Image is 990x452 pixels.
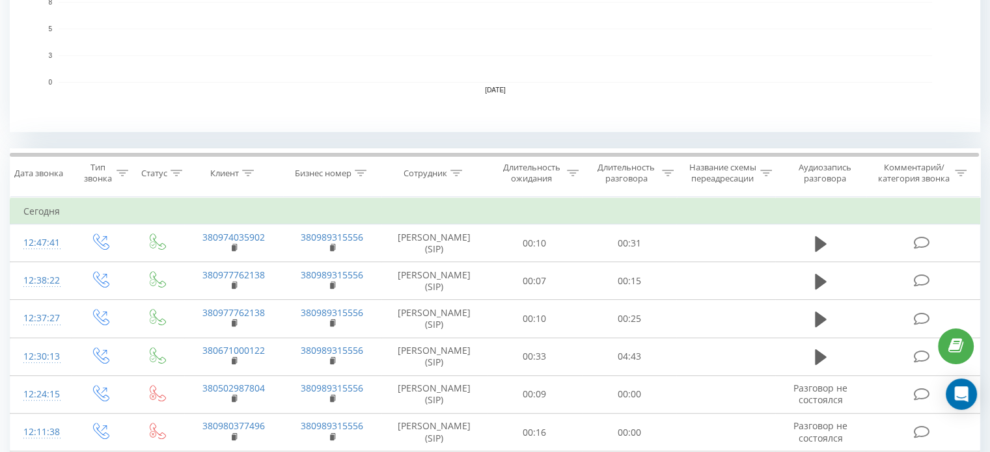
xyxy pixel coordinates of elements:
div: Длительность ожидания [499,162,564,184]
a: 380502987804 [202,382,265,394]
a: 380977762138 [202,306,265,319]
div: Клиент [210,168,239,179]
div: Тип звонка [82,162,113,184]
td: [PERSON_NAME] (SIP) [381,375,488,413]
div: 12:37:27 [23,306,58,331]
a: 380989315556 [301,231,363,243]
a: 380989315556 [301,344,363,356]
div: 12:38:22 [23,268,58,293]
text: 3 [48,52,52,59]
td: 00:10 [488,224,582,262]
td: 00:15 [582,262,676,300]
div: Длительность разговора [594,162,659,184]
div: Статус [141,168,167,179]
td: 04:43 [582,338,676,375]
div: 12:47:41 [23,230,58,256]
td: 00:09 [488,375,582,413]
text: 5 [48,25,52,33]
td: [PERSON_NAME] (SIP) [381,338,488,375]
div: Дата звонка [14,168,63,179]
td: Сегодня [10,198,980,224]
td: 00:00 [582,414,676,451]
td: 00:31 [582,224,676,262]
td: 00:00 [582,375,676,413]
a: 380980377496 [202,419,265,432]
a: 380974035902 [202,231,265,243]
div: Аудиозапись разговора [787,162,863,184]
a: 380989315556 [301,382,363,394]
td: [PERSON_NAME] (SIP) [381,300,488,338]
div: 12:11:38 [23,419,58,445]
a: 380977762138 [202,269,265,281]
div: Бизнес номер [295,168,351,179]
td: 00:07 [488,262,582,300]
a: 380671000122 [202,344,265,356]
a: 380989315556 [301,419,363,432]
div: Сотрудник [404,168,447,179]
td: 00:16 [488,414,582,451]
span: Разговор не состоялся [793,382,847,406]
td: [PERSON_NAME] (SIP) [381,262,488,300]
span: Разговор не состоялся [793,419,847,444]
td: 00:10 [488,300,582,338]
td: [PERSON_NAME] (SIP) [381,224,488,262]
td: 00:25 [582,300,676,338]
a: 380989315556 [301,306,363,319]
div: Название схемы переадресации [689,162,757,184]
td: 00:33 [488,338,582,375]
text: 0 [48,79,52,86]
div: Комментарий/категория звонка [875,162,952,184]
div: 12:24:15 [23,382,58,407]
td: [PERSON_NAME] (SIP) [381,414,488,451]
div: 12:30:13 [23,344,58,369]
a: 380989315556 [301,269,363,281]
text: [DATE] [485,86,506,94]
div: Open Intercom Messenger [946,379,977,410]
